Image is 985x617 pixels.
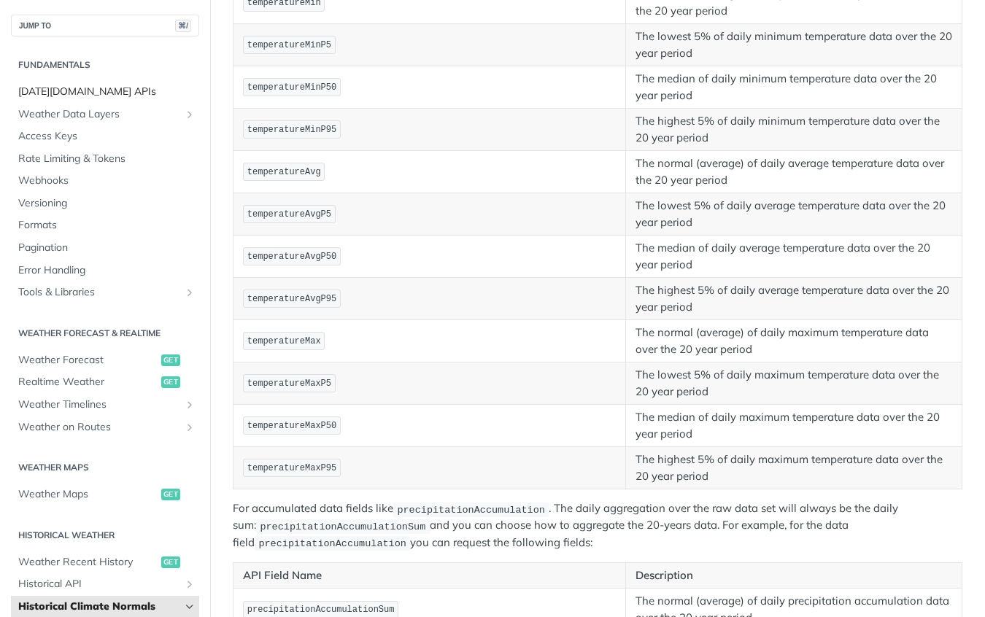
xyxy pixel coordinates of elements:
[636,155,952,188] p: The normal (average) of daily average temperature data over the 20 year period
[175,20,191,32] span: ⌘/
[18,152,196,166] span: Rate Limiting & Tokens
[636,28,952,61] p: The lowest 5% of daily minimum temperature data over the 20 year period
[11,416,199,438] a: Weather on RoutesShow subpages for Weather on Routes
[18,174,196,188] span: Webhooks
[11,349,199,371] a: Weather Forecastget
[11,104,199,125] a: Weather Data LayersShow subpages for Weather Data Layers
[18,353,158,368] span: Weather Forecast
[11,148,199,170] a: Rate Limiting & Tokens
[243,567,616,584] p: API Field Name
[11,214,199,236] a: Formats
[184,109,196,120] button: Show subpages for Weather Data Layers
[18,263,196,278] span: Error Handling
[247,605,395,615] span: precipitationAccumulationSum
[636,367,952,400] p: The lowest 5% of daily maximum temperature data over the 20 year period
[184,422,196,433] button: Show subpages for Weather on Routes
[18,397,180,412] span: Weather Timelines
[11,551,199,573] a: Weather Recent Historyget
[247,82,336,93] span: temperatureMinP50
[11,371,199,393] a: Realtime Weatherget
[161,556,180,568] span: get
[636,325,952,357] p: The normal (average) of daily maximum temperature data over the 20 year period
[11,461,199,474] h2: Weather Maps
[18,241,196,255] span: Pagination
[184,399,196,411] button: Show subpages for Weather Timelines
[11,573,199,595] a: Historical APIShow subpages for Historical API
[18,599,180,614] span: Historical Climate Normals
[18,375,158,389] span: Realtime Weather
[161,489,180,500] span: get
[11,237,199,259] a: Pagination
[247,336,321,346] span: temperatureMax
[247,294,336,304] span: temperatureAvgP95
[11,260,199,282] a: Error Handling
[247,379,331,389] span: temperatureMaxP5
[161,354,180,366] span: get
[11,394,199,416] a: Weather TimelinesShow subpages for Weather Timelines
[11,529,199,542] h2: Historical Weather
[11,327,199,340] h2: Weather Forecast & realtime
[18,107,180,122] span: Weather Data Layers
[18,555,158,570] span: Weather Recent History
[184,287,196,298] button: Show subpages for Tools & Libraries
[636,113,952,146] p: The highest 5% of daily minimum temperature data over the 20 year period
[247,252,336,262] span: temperatureAvgP50
[11,81,199,103] a: [DATE][DOMAIN_NAME] APIs
[397,504,545,515] span: precipitationAccumulation
[18,85,196,99] span: [DATE][DOMAIN_NAME] APIs
[11,170,199,192] a: Webhooks
[18,487,158,502] span: Weather Maps
[184,601,196,613] button: Hide subpages for Historical Climate Normals
[161,376,180,388] span: get
[636,71,952,104] p: The median of daily minimum temperature data over the 20 year period
[247,463,336,473] span: temperatureMaxP95
[258,538,406,549] span: precipitationAccumulation
[636,409,952,442] p: The median of daily maximum temperature data over the 20 year period
[636,451,952,484] p: The highest 5% of daily maximum temperature data over the 20 year period
[247,209,331,220] span: temperatureAvgP5
[260,521,425,532] span: precipitationAccumulationSum
[18,420,180,435] span: Weather on Routes
[636,198,952,230] p: The lowest 5% of daily average temperature data over the 20 year period
[184,578,196,590] button: Show subpages for Historical API
[11,193,199,214] a: Versioning
[11,15,199,36] button: JUMP TO⌘/
[18,218,196,233] span: Formats
[247,421,336,431] span: temperatureMaxP50
[18,285,180,300] span: Tools & Libraries
[636,567,952,584] p: Description
[636,240,952,273] p: The median of daily average temperature data over the 20 year period
[11,282,199,303] a: Tools & LibrariesShow subpages for Tools & Libraries
[18,196,196,211] span: Versioning
[247,40,331,50] span: temperatureMinP5
[18,129,196,144] span: Access Keys
[11,125,199,147] a: Access Keys
[636,282,952,315] p: The highest 5% of daily average temperature data over the 20 year period
[18,577,180,591] span: Historical API
[233,500,962,551] p: For accumulated data fields like . The daily aggregation over the raw data set will always be the...
[247,125,336,135] span: temperatureMinP95
[247,167,321,177] span: temperatureAvg
[11,58,199,71] h2: Fundamentals
[11,484,199,505] a: Weather Mapsget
